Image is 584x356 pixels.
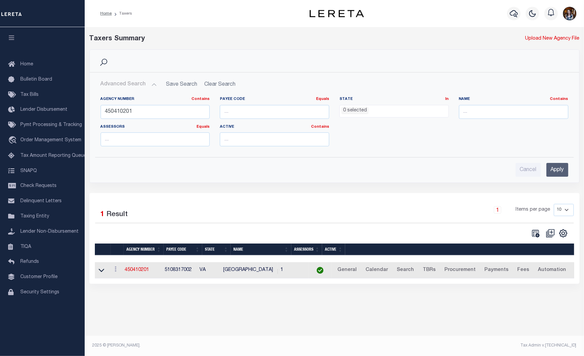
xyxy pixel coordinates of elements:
input: ... [459,105,568,119]
a: Fees [514,265,532,276]
label: State [339,97,449,102]
label: Active [220,124,329,130]
img: check-icon-green.svg [317,267,324,274]
button: Advanced Search [101,78,157,91]
label: Payee Code [220,97,329,102]
input: ... [101,132,210,146]
input: ... [101,105,210,119]
span: Tax Amount Reporting Queue [20,153,86,158]
a: General [334,265,360,276]
label: Agency Number [101,97,210,102]
span: 1 [101,211,105,218]
a: 1 [494,206,501,214]
li: 0 selected [341,107,369,114]
td: [GEOGRAPHIC_DATA] [221,262,278,279]
span: Items per page [516,206,550,214]
span: Home [20,62,33,67]
li: Taxers [112,11,132,17]
span: TIQA [20,244,31,249]
span: Order Management System [20,138,81,143]
span: Lender Non-Disbursement [20,229,79,234]
th: Agency Number: activate to sort column ascending [124,244,164,255]
span: Security Settings [20,290,59,295]
span: SNAPQ [20,168,37,173]
span: Delinquent Letters [20,199,62,204]
th: Active: activate to sort column ascending [322,244,345,255]
i: travel_explore [8,136,19,145]
label: Result [107,209,128,220]
a: Equals [316,97,329,101]
span: Check Requests [20,184,57,188]
span: Bulletin Board [20,77,52,82]
span: Lender Disbursement [20,107,67,112]
a: Payments [481,265,512,276]
div: 2025 © [PERSON_NAME]. [87,342,335,349]
input: ... [220,132,329,146]
th: Name: activate to sort column ascending [231,244,291,255]
a: Upload New Agency File [525,35,580,43]
th: Assessors: activate to sort column ascending [291,244,322,255]
a: Procurement [441,265,479,276]
a: In [445,97,449,101]
span: Taxing Entity [20,214,49,219]
input: ... [220,105,329,119]
td: VA [197,262,221,279]
a: Contains [550,97,568,101]
div: Taxers Summary [89,34,455,44]
img: logo-dark.svg [310,10,364,17]
div: Tax Admin v.[TECHNICAL_ID] [339,342,577,349]
span: Refunds [20,259,39,264]
a: Calendar [362,265,391,276]
a: Equals [196,125,210,129]
a: Automation [535,265,569,276]
a: Search [394,265,417,276]
a: Contains [191,97,210,101]
td: 1 [278,262,309,279]
td: 5108317002 [162,262,197,279]
input: Cancel [516,163,541,177]
a: Home [100,12,112,16]
span: Tax Bills [20,92,39,97]
th: Payee Code: activate to sort column ascending [164,244,202,255]
label: Assessors [101,124,210,130]
th: State: activate to sort column ascending [202,244,231,255]
input: Apply [546,163,568,177]
span: Customer Profile [20,275,58,279]
a: TBRs [420,265,439,276]
a: Contains [311,125,329,129]
a: 450410201 [125,268,149,272]
label: Name [459,97,568,102]
span: Pymt Processing & Tracking [20,123,82,127]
